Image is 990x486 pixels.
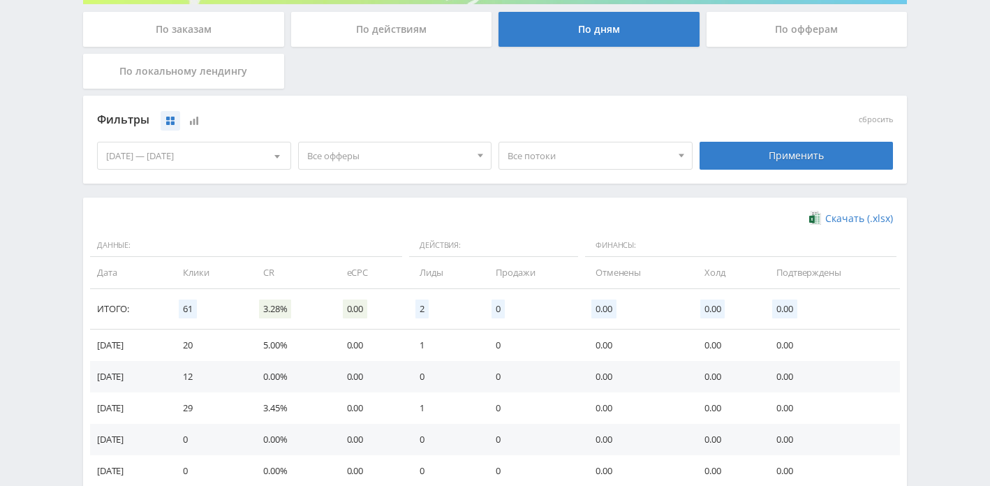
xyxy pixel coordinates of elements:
td: 3.45% [249,392,332,424]
td: 0.00 [333,330,406,361]
td: 0.00 [762,424,900,455]
td: Клики [169,257,249,288]
td: 0 [406,361,482,392]
span: Все потоки [508,142,671,169]
td: [DATE] [90,361,169,392]
div: По заказам [83,12,284,47]
td: 0.00 [333,424,406,455]
div: По офферам [707,12,908,47]
td: 0.00 [582,330,690,361]
span: 0 [492,300,505,318]
td: eCPC [333,257,406,288]
td: 1 [406,330,482,361]
td: CR [249,257,332,288]
span: 0.00 [591,300,616,318]
span: Действия: [409,234,578,258]
td: 5.00% [249,330,332,361]
div: Применить [700,142,894,170]
td: 0.00 [582,361,690,392]
td: [DATE] [90,330,169,361]
td: Итого: [90,289,169,330]
td: 20 [169,330,249,361]
span: Скачать (.xlsx) [825,213,893,224]
td: 0 [482,424,582,455]
td: Лиды [406,257,482,288]
span: 0.00 [343,300,367,318]
td: Дата [90,257,169,288]
div: [DATE] — [DATE] [98,142,290,169]
td: 1 [406,392,482,424]
span: Все офферы [307,142,471,169]
td: 0.00 [690,361,762,392]
td: [DATE] [90,424,169,455]
td: 0 [482,330,582,361]
td: 0.00% [249,361,332,392]
td: 0.00 [690,330,762,361]
td: Отменены [582,257,690,288]
td: 0.00 [582,392,690,424]
span: 3.28% [259,300,291,318]
td: Продажи [482,257,582,288]
td: Холд [690,257,762,288]
td: 29 [169,392,249,424]
div: По действиям [291,12,492,47]
td: 0 [169,424,249,455]
span: 2 [415,300,429,318]
td: 12 [169,361,249,392]
td: 0 [482,392,582,424]
td: 0 [406,424,482,455]
td: 0.00 [762,361,900,392]
div: По локальному лендингу [83,54,284,89]
span: Финансы: [585,234,896,258]
div: Фильтры [97,110,693,131]
td: 0.00% [249,424,332,455]
td: 0.00 [582,424,690,455]
div: По дням [498,12,700,47]
img: xlsx [809,211,821,225]
td: 0.00 [333,361,406,392]
td: 0.00 [762,392,900,424]
td: 0 [482,361,582,392]
td: Подтверждены [762,257,900,288]
td: 0.00 [333,392,406,424]
a: Скачать (.xlsx) [809,212,893,226]
span: 0.00 [772,300,797,318]
td: 0.00 [690,424,762,455]
td: 0.00 [762,330,900,361]
span: 0.00 [700,300,725,318]
td: [DATE] [90,392,169,424]
button: сбросить [859,115,893,124]
span: 61 [179,300,197,318]
td: 0.00 [690,392,762,424]
span: Данные: [90,234,402,258]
